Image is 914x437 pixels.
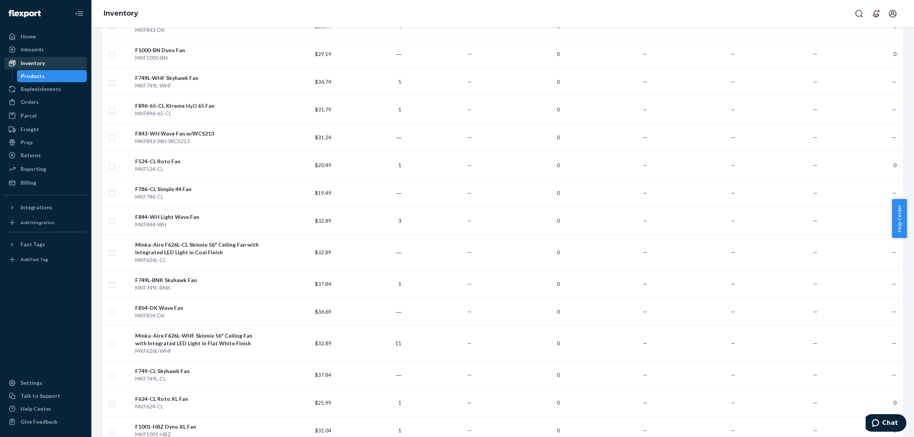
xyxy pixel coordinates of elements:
[643,23,647,29] span: —
[5,96,87,108] a: Orders
[135,110,261,117] div: MKF896-65-CL
[892,190,896,196] span: —
[467,134,472,140] span: —
[21,379,42,387] div: Settings
[467,340,472,346] span: —
[135,213,261,221] div: F844-WH Light Wave Fan
[643,308,647,315] span: —
[475,270,563,298] td: 0
[135,185,261,193] div: F786-CL Simple 44 Fan
[315,134,331,140] span: $31.24
[892,281,896,287] span: —
[475,234,563,270] td: 0
[475,361,563,389] td: 0
[21,33,36,40] div: Home
[334,207,405,234] td: 3
[475,389,563,416] td: 0
[21,392,60,400] div: Talk to Support
[467,372,472,378] span: —
[643,249,647,255] span: —
[21,179,36,187] div: Billing
[21,152,41,159] div: Returns
[643,134,647,140] span: —
[475,325,563,361] td: 0
[475,207,563,234] td: 0
[135,74,261,82] div: F749L-WHF Skyhawk Fan
[813,340,818,346] span: —
[135,312,261,319] div: MKF854-DK
[5,136,87,148] a: Prep
[135,423,261,431] div: F1001-HBZ Dyno XL Fan
[315,372,331,378] span: $37.84
[315,249,331,255] span: $32.89
[21,418,58,426] div: Give Feedback
[135,284,261,292] div: MKF749L-BNK
[731,162,735,168] span: —
[21,405,51,413] div: Help Center
[135,304,261,312] div: F854-DK Wave Fan
[5,177,87,189] a: Billing
[731,399,735,406] span: —
[731,134,735,140] span: —
[475,123,563,151] td: 0
[5,377,87,389] a: Settings
[5,123,87,136] a: Freight
[467,427,472,434] span: —
[643,427,647,434] span: —
[467,78,472,85] span: —
[315,162,331,168] span: $20.49
[334,389,405,416] td: 1
[135,256,261,264] div: MKF626L-CL
[21,126,39,133] div: Freight
[334,298,405,325] td: ―
[821,40,903,68] td: 0
[315,308,331,315] span: $36.69
[21,46,44,53] div: Inbounds
[892,199,907,238] button: Help Center
[892,249,896,255] span: —
[467,399,472,406] span: —
[643,78,647,85] span: —
[21,256,48,263] div: Add Fast Tag
[731,340,735,346] span: —
[5,238,87,250] button: Fast Tags
[885,6,900,21] button: Open account menu
[135,395,261,403] div: F624-CL Roto XL Fan
[315,217,331,224] span: $32.89
[5,110,87,122] a: Parcel
[813,190,818,196] span: —
[315,23,331,29] span: $33.99
[731,281,735,287] span: —
[315,190,331,196] span: $19.49
[813,217,818,224] span: —
[135,54,261,62] div: MKF1000-BN
[813,51,818,57] span: —
[467,23,472,29] span: —
[813,23,818,29] span: —
[813,399,818,406] span: —
[731,217,735,224] span: —
[852,6,867,21] button: Open Search Box
[643,372,647,378] span: —
[731,427,735,434] span: —
[813,308,818,315] span: —
[475,151,563,179] td: 0
[334,179,405,207] td: ―
[135,403,261,410] div: MKF624-CL
[334,123,405,151] td: ―
[821,389,903,416] td: 0
[135,158,261,165] div: F524-CL Roto Fan
[21,241,45,248] div: Fast Tags
[892,308,896,315] span: —
[5,390,87,402] button: Talk to Support
[813,372,818,378] span: —
[72,6,87,21] button: Close Navigation
[892,134,896,140] span: —
[731,249,735,255] span: —
[5,217,87,229] a: Add Integration
[21,85,61,93] div: Replenishments
[135,367,261,375] div: F749-CL Skyhawk Fan
[135,165,261,173] div: MKF524-CL
[21,219,54,226] div: Add Integration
